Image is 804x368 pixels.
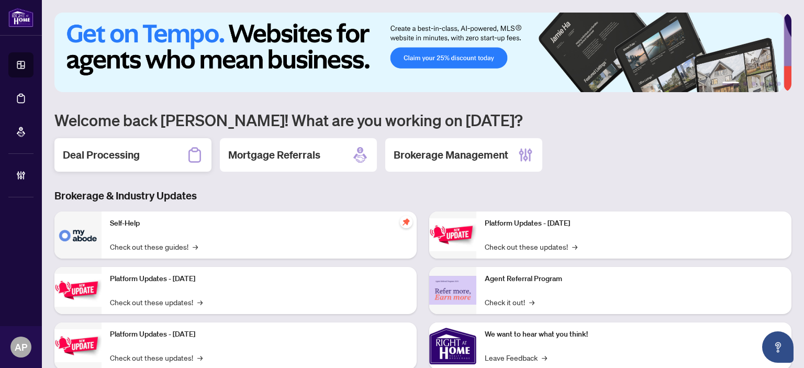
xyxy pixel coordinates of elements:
img: Platform Updates - July 21, 2025 [54,329,102,362]
img: Agent Referral Program [429,276,476,305]
a: Check out these updates!→ [110,296,203,308]
button: 2 [743,82,747,86]
h2: Mortgage Referrals [228,148,320,162]
h1: Welcome back [PERSON_NAME]! What are you working on [DATE]? [54,110,791,130]
button: 4 [760,82,764,86]
button: 1 [722,82,739,86]
img: Self-Help [54,211,102,259]
span: → [197,352,203,363]
img: logo [8,8,33,27]
button: 6 [777,82,781,86]
p: Platform Updates - [DATE] [110,273,408,285]
p: Self-Help [110,218,408,229]
span: pushpin [400,216,412,228]
a: Check out these updates!→ [110,352,203,363]
span: → [197,296,203,308]
p: Platform Updates - [DATE] [110,329,408,340]
h3: Brokerage & Industry Updates [54,188,791,203]
p: Platform Updates - [DATE] [485,218,783,229]
img: Platform Updates - June 23, 2025 [429,218,476,251]
button: Open asap [762,331,794,363]
span: AP [15,340,27,354]
img: Platform Updates - September 16, 2025 [54,274,102,307]
span: → [529,296,534,308]
a: Check out these guides!→ [110,241,198,252]
a: Check it out!→ [485,296,534,308]
h2: Brokerage Management [394,148,508,162]
span: → [572,241,577,252]
a: Leave Feedback→ [485,352,547,363]
a: Check out these updates!→ [485,241,577,252]
button: 5 [768,82,773,86]
span: → [542,352,547,363]
h2: Deal Processing [63,148,140,162]
p: Agent Referral Program [485,273,783,285]
p: We want to hear what you think! [485,329,783,340]
img: Slide 0 [54,13,784,92]
span: → [193,241,198,252]
button: 3 [752,82,756,86]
